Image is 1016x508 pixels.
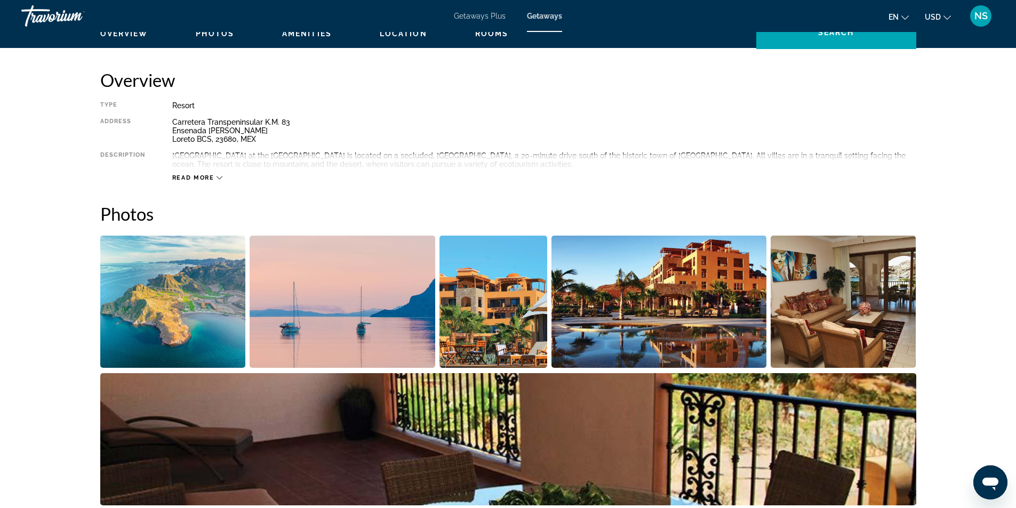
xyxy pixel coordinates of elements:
[454,12,506,20] a: Getaways Plus
[250,235,435,368] button: Open full-screen image slider
[756,16,916,49] button: Search
[100,101,146,110] div: Type
[172,101,916,110] div: Resort
[475,29,509,38] button: Rooms
[818,28,854,37] span: Search
[100,151,146,168] div: Description
[925,9,951,25] button: Change currency
[282,29,332,38] button: Amenities
[172,151,916,168] div: [GEOGRAPHIC_DATA] at the [GEOGRAPHIC_DATA] is located on a secluded, [GEOGRAPHIC_DATA], a 20-minu...
[771,235,916,368] button: Open full-screen image slider
[100,235,246,368] button: Open full-screen image slider
[439,235,548,368] button: Open full-screen image slider
[100,118,146,143] div: Address
[100,373,916,506] button: Open full-screen image slider
[551,235,766,368] button: Open full-screen image slider
[527,12,562,20] a: Getaways
[172,118,916,143] div: Carretera Transpeninsular K.M. 83 Ensenada [PERSON_NAME] Loreto BCS, 23680, MEX
[925,13,941,21] span: USD
[889,9,909,25] button: Change language
[973,465,1007,499] iframe: Button to launch messaging window
[100,203,916,224] h2: Photos
[967,5,995,27] button: User Menu
[196,29,234,38] button: Photos
[172,174,223,182] button: Read more
[974,11,988,21] span: NS
[21,2,128,30] a: Travorium
[172,174,214,181] span: Read more
[100,69,916,91] h2: Overview
[100,29,148,38] button: Overview
[380,29,427,38] button: Location
[889,13,899,21] span: en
